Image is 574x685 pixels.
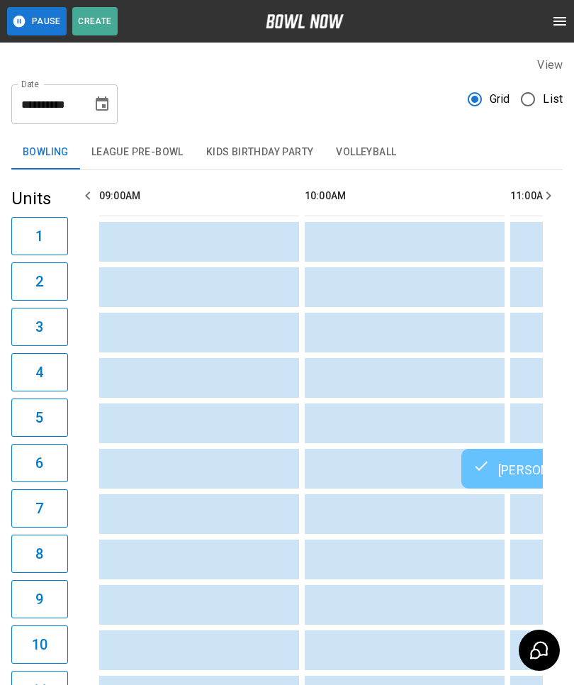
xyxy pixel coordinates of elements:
button: 1 [11,217,68,255]
button: 7 [11,489,68,528]
h6: 6 [35,452,43,474]
button: Kids Birthday Party [195,135,325,169]
button: Pause [7,7,67,35]
button: Create [72,7,118,35]
button: Bowling [11,135,80,169]
th: 10:00AM [305,176,505,216]
button: Volleyball [325,135,407,169]
button: 2 [11,262,68,301]
h6: 8 [35,542,43,565]
div: inventory tabs [11,135,563,169]
h6: 2 [35,270,43,293]
h6: 5 [35,406,43,429]
span: Grid [490,91,510,108]
h6: 4 [35,361,43,384]
h6: 7 [35,497,43,520]
h6: 3 [35,316,43,338]
button: Choose date, selected date is Aug 20, 2025 [88,90,116,118]
button: 6 [11,444,68,482]
button: 5 [11,399,68,437]
h5: Units [11,187,68,210]
label: View [537,58,563,72]
h6: 1 [35,225,43,247]
button: League Pre-Bowl [80,135,195,169]
span: List [543,91,563,108]
img: logo [266,14,344,28]
button: 10 [11,625,68,664]
th: 09:00AM [99,176,299,216]
button: open drawer [546,7,574,35]
button: 9 [11,580,68,618]
button: 8 [11,535,68,573]
h6: 10 [32,633,47,656]
h6: 9 [35,588,43,611]
button: 4 [11,353,68,391]
button: 3 [11,308,68,346]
